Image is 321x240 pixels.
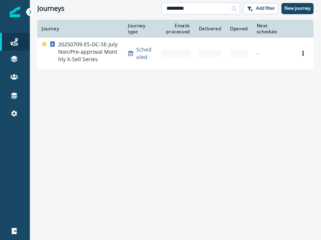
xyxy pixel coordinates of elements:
div: Next schedule [257,23,288,35]
div: Emails processed [162,23,190,35]
p: Scheduled [136,46,152,61]
p: New journey [284,6,311,11]
p: - [257,50,288,57]
button: Add filter [243,3,278,14]
p: Add filter [256,6,275,11]
button: New journey [281,3,314,14]
img: Inflection [10,7,20,17]
p: 20250709-ES-DC-SE-July Non/Pre-approval Monthly X-Sell Series [58,41,119,63]
div: Journey [42,26,119,32]
a: 20250709-ES-DC-SE-July Non/Pre-approval Monthly X-Sell SeriesScheduled--Options [37,38,314,69]
div: Journey type [128,23,152,35]
div: Opened [230,26,248,32]
button: Options [297,48,309,59]
div: Delivered [199,26,221,32]
h1: Journeys [37,4,65,13]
